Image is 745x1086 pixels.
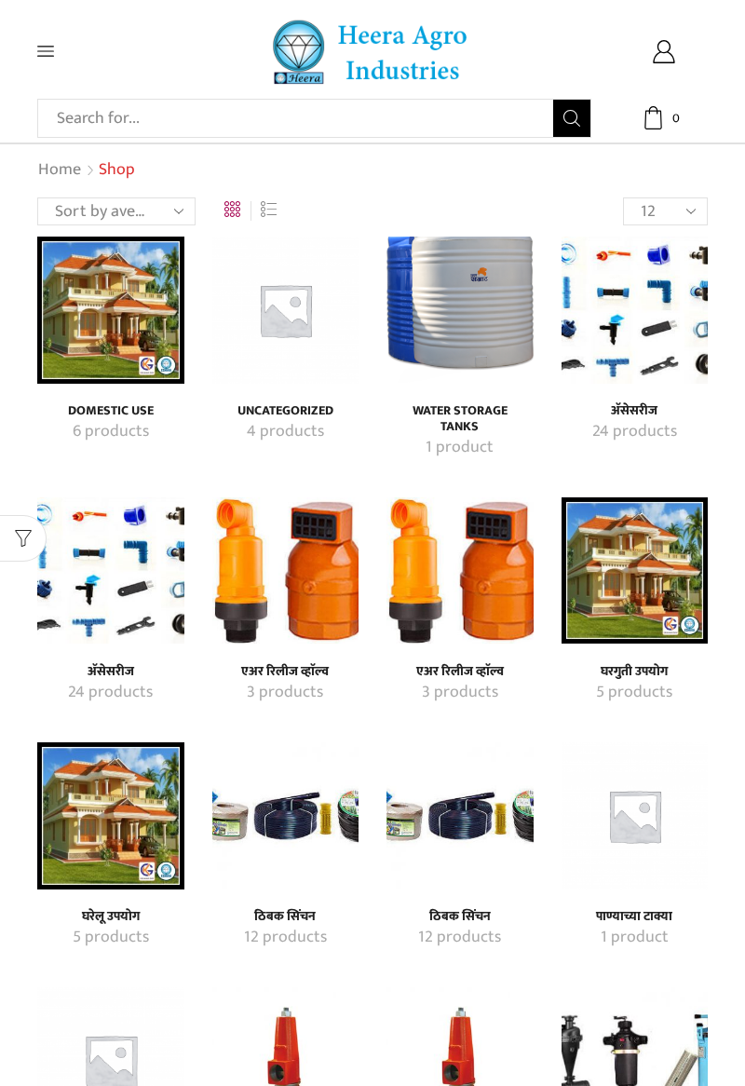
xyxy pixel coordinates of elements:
[212,237,359,384] a: Visit product category Uncategorized
[233,909,339,925] h4: ठिबक सिंचन
[582,664,688,680] h4: घरगुती उपयोग
[99,160,135,181] h1: Shop
[68,681,153,705] mark: 24 products
[407,926,513,950] a: Visit product category ठिबक सिंचन
[418,926,501,950] mark: 12 products
[386,237,534,384] a: Visit product category Water Storage Tanks
[58,909,164,925] a: Visit product category घरेलू उपयोग
[247,681,323,705] mark: 3 products
[407,681,513,705] a: Visit product category एअर रिलीज व्हाॅल्व
[582,420,688,444] a: Visit product category अ‍ॅसेसरीज
[37,197,196,225] select: Shop order
[37,742,184,889] img: घरेलू उपयोग
[582,909,688,925] a: Visit product category पाण्याच्या टाक्या
[601,926,669,950] mark: 1 product
[407,664,513,680] a: Visit product category एअर रिलीज व्हाॅल्व
[233,681,339,705] a: Visit product category एअर रिलीज व्हाॅल्व
[37,237,184,384] a: Visit product category Domestic Use
[233,926,339,950] a: Visit product category ठिबक सिंचन
[58,926,164,950] a: Visit product category घरेलू उपयोग
[582,909,688,925] h4: पाण्याच्या टाक्या
[233,420,339,444] a: Visit product category Uncategorized
[47,100,553,137] input: Search for...
[58,403,164,419] a: Visit product category Domestic Use
[212,742,359,889] a: Visit product category ठिबक सिंचन
[582,403,688,419] a: Visit product category अ‍ॅसेसरीज
[233,664,339,680] h4: एअर रिलीज व्हाॅल्व
[386,497,534,645] a: Visit product category एअर रिलीज व्हाॅल्व
[386,497,534,645] img: एअर रिलीज व्हाॅल्व
[562,497,709,645] a: Visit product category घरगुती उपयोग
[562,237,709,384] img: अ‍ॅसेसरीज
[58,420,164,444] a: Visit product category Domestic Use
[407,909,513,925] h4: ठिबक सिंचन
[247,420,324,444] mark: 4 products
[233,664,339,680] a: Visit product category एअर रिलीज व्हाॅल्व
[407,909,513,925] a: Visit product category ठिबक सिंचन
[422,681,498,705] mark: 3 products
[386,742,534,889] img: ठिबक सिंचन
[73,926,149,950] mark: 5 products
[582,926,688,950] a: Visit product category पाण्याच्या टाक्या
[73,420,149,444] mark: 6 products
[58,681,164,705] a: Visit product category अ‍ॅसेसरीज
[582,403,688,419] h4: अ‍ॅसेसरीज
[666,109,684,128] span: 0
[58,664,164,680] a: Visit product category अ‍ॅसेसरीज
[407,664,513,680] h4: एअर रिलीज व्हाॅल्व
[212,742,359,889] img: ठिबक सिंचन
[562,742,709,889] img: पाण्याच्या टाक्या
[212,237,359,384] img: Uncategorized
[562,497,709,645] img: घरगुती उपयोग
[58,909,164,925] h4: घरेलू उपयोग
[582,664,688,680] a: Visit product category घरगुती उपयोग
[407,436,513,460] a: Visit product category Water Storage Tanks
[212,497,359,645] a: Visit product category एअर रिलीज व्हाॅल्व
[37,237,184,384] img: Domestic Use
[58,664,164,680] h4: अ‍ॅसेसरीज
[37,742,184,889] a: Visit product category घरेलू उपयोग
[386,742,534,889] a: Visit product category ठिबक सिंचन
[426,436,494,460] mark: 1 product
[592,420,677,444] mark: 24 products
[37,158,82,183] a: Home
[37,497,184,645] a: Visit product category अ‍ॅसेसरीज
[619,106,708,129] a: 0
[212,497,359,645] img: एअर रिलीज व्हाॅल्व
[582,681,688,705] a: Visit product category घरगुती उपयोग
[407,403,513,435] a: Visit product category Water Storage Tanks
[562,237,709,384] a: Visit product category अ‍ॅसेसरीज
[58,403,164,419] h4: Domestic Use
[596,681,672,705] mark: 5 products
[407,403,513,435] h4: Water Storage Tanks
[37,497,184,645] img: अ‍ॅसेसरीज
[233,909,339,925] a: Visit product category ठिबक सिंचन
[553,100,590,137] button: Search button
[37,158,135,183] nav: Breadcrumb
[386,237,534,384] img: Water Storage Tanks
[233,403,339,419] a: Visit product category Uncategorized
[244,926,327,950] mark: 12 products
[233,403,339,419] h4: Uncategorized
[562,742,709,889] a: Visit product category पाण्याच्या टाक्या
